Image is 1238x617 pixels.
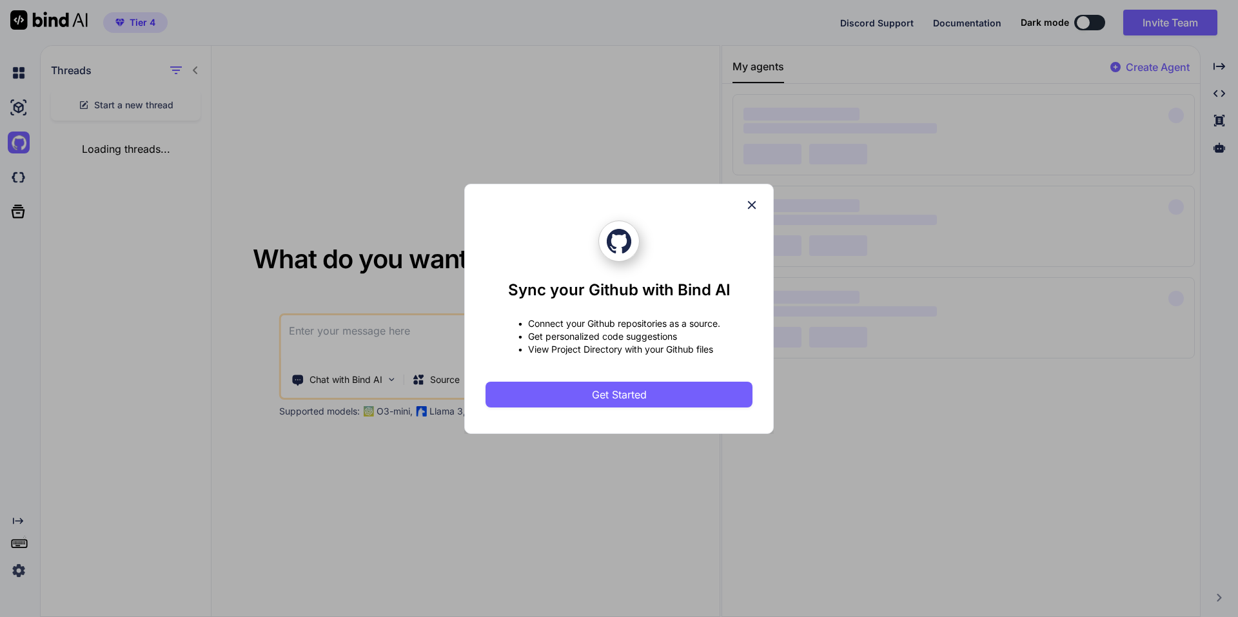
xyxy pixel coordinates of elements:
[486,382,752,407] button: Get Started
[508,280,731,300] h1: Sync your Github with Bind AI
[518,317,720,330] p: • Connect your Github repositories as a source.
[518,343,720,356] p: • View Project Directory with your Github files
[592,387,647,402] span: Get Started
[518,330,720,343] p: • Get personalized code suggestions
